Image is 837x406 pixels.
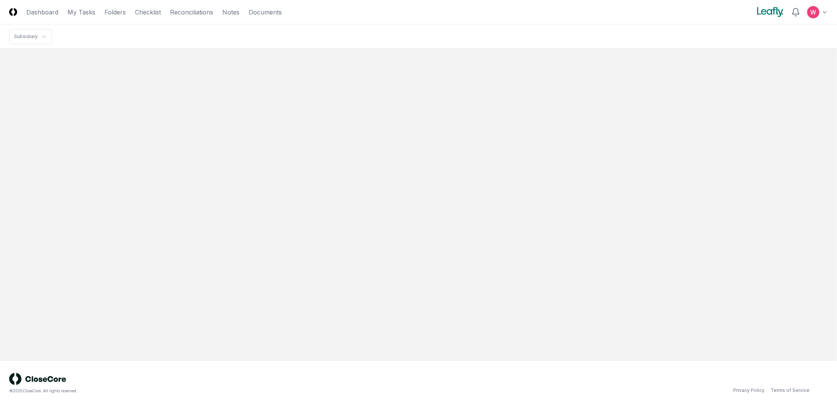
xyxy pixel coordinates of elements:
[733,387,765,394] a: Privacy Policy
[67,8,95,17] a: My Tasks
[170,8,213,17] a: Reconciliations
[9,373,66,385] img: logo
[9,8,17,16] img: Logo
[9,388,419,394] div: © 2025 CloseCore. All rights reserved.
[807,6,819,18] img: ACg8ocIceHSWyQfagGvDoxhDyw_3B2kX-HJcUhl_gb0t8GGG-Ydwuw=s96-c
[249,8,282,17] a: Documents
[222,8,239,17] a: Notes
[771,387,810,394] a: Terms of Service
[135,8,161,17] a: Checklist
[9,29,52,44] nav: breadcrumb
[104,8,126,17] a: Folders
[755,6,785,18] img: Leafly logo
[14,33,38,40] div: Subsidiary
[26,8,58,17] a: Dashboard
